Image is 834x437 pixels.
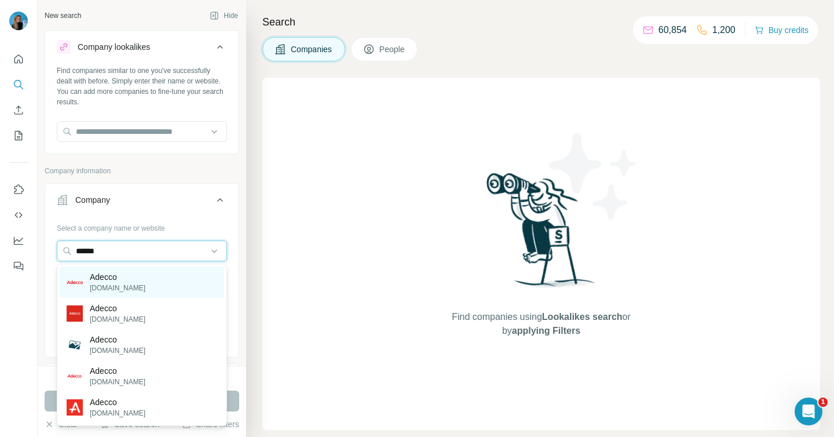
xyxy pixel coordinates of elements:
button: My lists [9,125,28,146]
p: Adecco [90,271,145,283]
button: Quick start [9,49,28,70]
p: [DOMAIN_NAME] [90,283,145,293]
div: Select a company name or website [57,218,227,234]
img: Adecco [67,281,83,285]
p: [DOMAIN_NAME] [90,345,145,356]
button: Hide [202,7,246,24]
h4: Search [262,14,820,30]
img: Adecco [67,305,83,322]
span: People [379,43,406,55]
iframe: Intercom live chat [795,398,822,425]
p: [DOMAIN_NAME] [90,408,145,418]
span: Lookalikes search [542,312,623,322]
p: [DOMAIN_NAME] [90,377,145,387]
button: Buy credits [755,22,809,38]
span: Find companies using or by [448,310,634,338]
img: Surfe Illustration - Woman searching with binoculars [481,170,602,299]
span: Companies [291,43,333,55]
p: Adecco [90,365,145,377]
div: Company [75,194,110,206]
button: Clear [45,418,78,430]
p: 1,200 [712,23,736,37]
button: Feedback [9,256,28,276]
button: Dashboard [9,230,28,251]
p: Adecco [90,396,145,408]
span: 1 [818,398,828,407]
p: Company information [45,166,239,176]
img: Adecco [67,399,83,416]
p: 60,854 [659,23,687,37]
button: Search [9,74,28,95]
button: Company lookalikes [45,33,239,65]
button: Use Surfe on LinkedIn [9,179,28,200]
div: Find companies similar to one you've successfully dealt with before. Simply enter their name or w... [57,65,227,107]
img: Avatar [9,12,28,30]
p: [DOMAIN_NAME] [90,314,145,325]
span: applying Filters [512,326,580,336]
div: New search [45,10,81,21]
div: Company lookalikes [78,41,150,53]
img: Adecco [67,337,83,353]
img: Adecco [67,370,83,383]
img: Surfe Illustration - Stars [542,124,646,228]
button: Company [45,186,239,218]
button: Enrich CSV [9,100,28,121]
p: Adecco [90,303,145,314]
button: Use Surfe API [9,205,28,225]
p: Adecco [90,334,145,345]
